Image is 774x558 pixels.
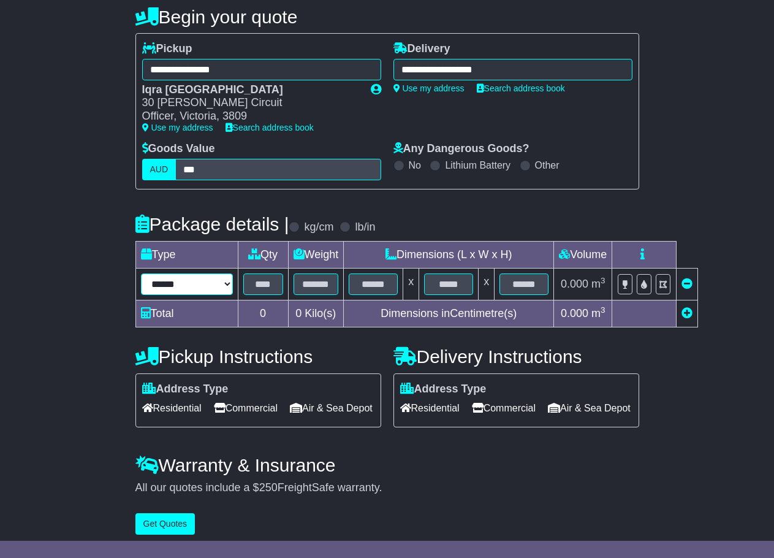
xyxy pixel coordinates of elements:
[259,481,278,494] span: 250
[472,399,536,418] span: Commercial
[601,305,605,315] sup: 3
[295,307,302,319] span: 0
[142,110,359,123] div: Officer, Victoria, 3809
[135,7,639,27] h4: Begin your quote
[409,159,421,171] label: No
[238,241,288,268] td: Qty
[142,159,176,180] label: AUD
[142,123,213,132] a: Use my address
[477,83,565,93] a: Search address book
[393,142,529,156] label: Any Dangerous Goods?
[290,399,373,418] span: Air & Sea Depot
[591,278,605,290] span: m
[445,159,510,171] label: Lithium Battery
[142,96,359,110] div: 30 [PERSON_NAME] Circuit
[591,307,605,319] span: m
[135,214,289,234] h4: Package details |
[142,42,192,56] label: Pickup
[681,278,692,290] a: Remove this item
[135,346,381,367] h4: Pickup Instructions
[344,241,554,268] td: Dimensions (L x W x H)
[214,399,278,418] span: Commercial
[479,268,495,300] td: x
[288,241,344,268] td: Weight
[403,268,419,300] td: x
[393,346,639,367] h4: Delivery Instructions
[142,399,202,418] span: Residential
[681,307,692,319] a: Add new item
[288,300,344,327] td: Kilo(s)
[601,276,605,285] sup: 3
[135,513,195,535] button: Get Quotes
[142,383,229,396] label: Address Type
[393,83,465,93] a: Use my address
[393,42,450,56] label: Delivery
[355,221,375,234] label: lb/in
[400,399,460,418] span: Residential
[535,159,560,171] label: Other
[344,300,554,327] td: Dimensions in Centimetre(s)
[554,241,612,268] td: Volume
[238,300,288,327] td: 0
[135,300,238,327] td: Total
[142,83,359,97] div: Iqra [GEOGRAPHIC_DATA]
[561,307,588,319] span: 0.000
[226,123,314,132] a: Search address book
[304,221,333,234] label: kg/cm
[548,399,631,418] span: Air & Sea Depot
[142,142,215,156] label: Goods Value
[135,455,639,475] h4: Warranty & Insurance
[135,241,238,268] td: Type
[135,481,639,495] div: All our quotes include a $ FreightSafe warranty.
[561,278,588,290] span: 0.000
[400,383,487,396] label: Address Type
